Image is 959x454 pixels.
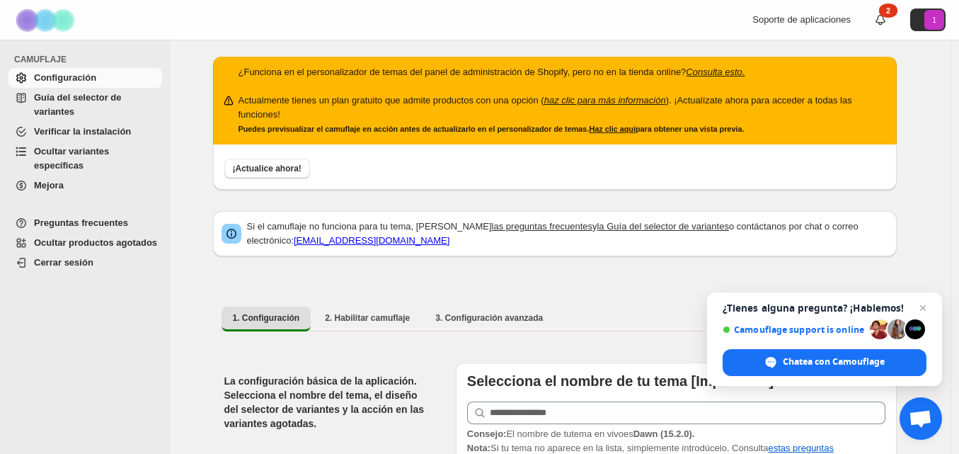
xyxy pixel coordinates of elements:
font: El nombre de tu [506,429,571,439]
font: para obtener una vista previa. [636,125,744,133]
img: Camuflaje [11,1,82,40]
font: Ocultar variantes específicas [34,146,109,171]
font: es [624,429,633,439]
font: 2. Habilitar camuflaje [325,313,410,323]
font: ). ¡Actualízate ahora para acceder a todas las funciones! [239,95,852,120]
font: 2 [886,6,890,15]
font: Ocultar productos agotados [34,237,157,248]
a: Configuración [8,68,162,88]
a: Consulta esto. [686,67,745,77]
font: Cerrar sesión [34,257,93,268]
font: Nota: [467,443,490,453]
a: [EMAIL_ADDRESS][DOMAIN_NAME] [294,235,449,246]
a: Verificar la instalación [8,122,162,142]
button: Avatar con iniciales 1 [910,8,946,31]
font: Soporte de aplicaciones [752,14,851,25]
font: 1. Configuración [233,313,300,323]
a: Cerrar sesión [8,253,162,273]
font: La configuración básica de la aplicación. Selecciona el nombre del tema, el diseño del selector d... [224,375,424,429]
a: 2 [873,13,888,27]
font: 3. Configuración avanzada [435,313,543,323]
font: Si el camuflaje no funciona para tu tema, [PERSON_NAME] [247,221,492,232]
span: ¿Tienes alguna pregunta? ¡Hablemos! [723,302,926,314]
text: 1 [932,16,936,24]
font: Actualmente tienes un plan gratuito que admite productos con una opción ( [239,95,544,106]
font: Preguntas frecuentes [34,217,128,228]
font: CAMUFLAJE [14,55,67,64]
font: Selecciona el nombre de tu tema [Importante] [467,373,774,389]
span: Chatea con Camouflage [723,349,926,376]
font: Mejora [34,180,64,191]
font: Guía del selector de variantes [34,92,122,117]
font: tema en vivo [571,429,624,439]
font: Puedes previsualizar el camuflaje en acción antes de actualizarlo en el personalizador de temas. [239,125,590,133]
a: Ocultar variantes específicas [8,142,162,176]
button: ¡Actualice ahora! [224,159,310,178]
a: haz clic para más información [544,95,666,106]
span: Chatea con Camouflage [783,356,885,368]
font: Dawn [633,429,658,439]
a: la Guía del selector de variantes [597,221,728,232]
a: Ocultar productos agotados [8,233,162,253]
font: Consejo: [467,429,507,439]
font: ¿Funciona en el personalizador de temas del panel de administración de Shopify, pero no en la tie... [239,67,687,77]
span: Avatar con iniciales 1 [924,10,944,30]
font: y [592,221,597,232]
a: Guía del selector de variantes [8,88,162,122]
a: Mejora [8,176,162,195]
font: ¡Actualice ahora! [233,164,302,174]
font: Configuración [34,72,96,83]
font: (15.2.0). [660,429,694,439]
a: Preguntas frecuentes [8,213,162,233]
font: Verificar la instalación [34,126,131,137]
a: Haz clic aquí [589,125,636,133]
a: Chat abierto [900,397,942,440]
span: Camouflage support is online [723,324,865,335]
font: Si tu tema no aparece en la lista, simplemente introdúcelo. Consulta [490,443,768,453]
a: las preguntas frecuentes [492,221,592,232]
